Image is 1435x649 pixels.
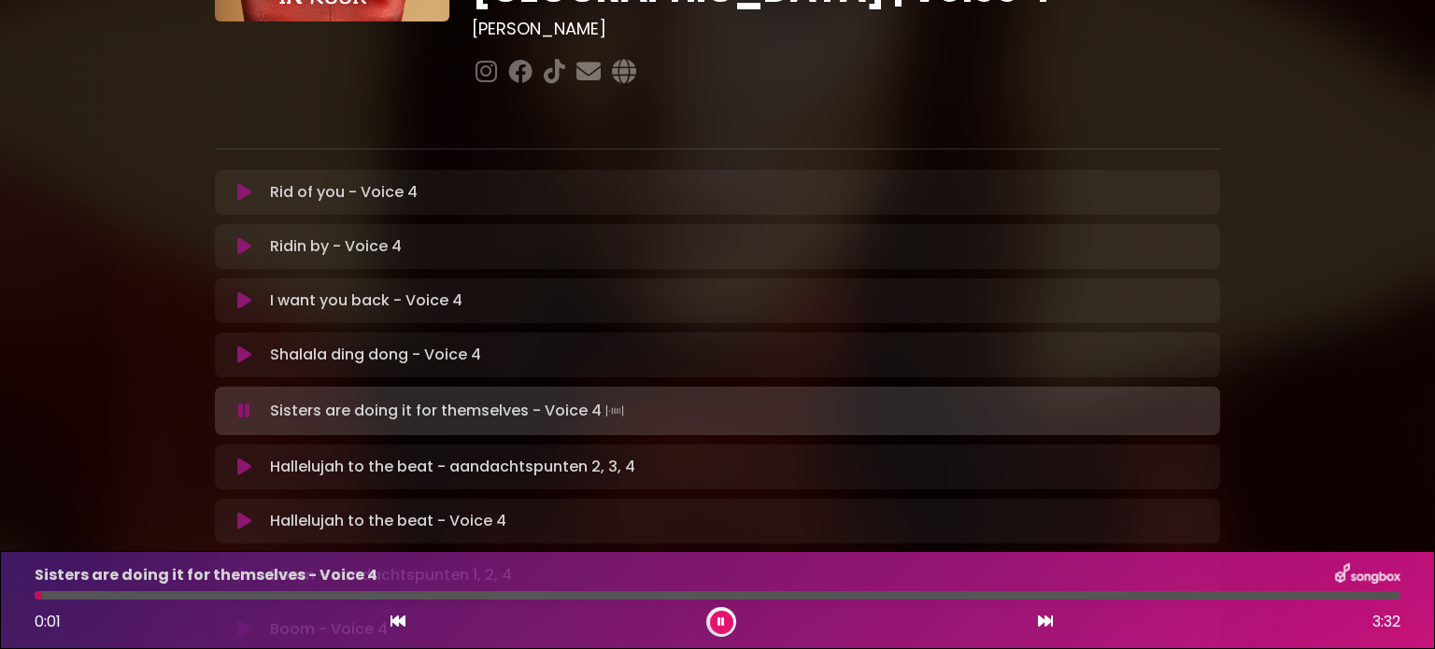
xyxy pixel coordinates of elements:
[35,564,377,586] p: Sisters are doing it for themselves - Voice 4
[472,19,1220,39] h3: [PERSON_NAME]
[270,456,635,478] p: Hallelujah to the beat - aandachtspunten 2, 3, 4
[270,289,462,312] p: I want you back - Voice 4
[270,344,481,366] p: Shalala ding dong - Voice 4
[1372,611,1400,633] span: 3:32
[270,235,402,258] p: Ridin by - Voice 4
[602,398,628,424] img: waveform4.gif
[270,398,628,424] p: Sisters are doing it for themselves - Voice 4
[270,181,418,204] p: Rid of you - Voice 4
[270,510,506,532] p: Hallelujah to the beat - Voice 4
[35,611,61,632] span: 0:01
[1335,563,1400,587] img: songbox-logo-white.png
